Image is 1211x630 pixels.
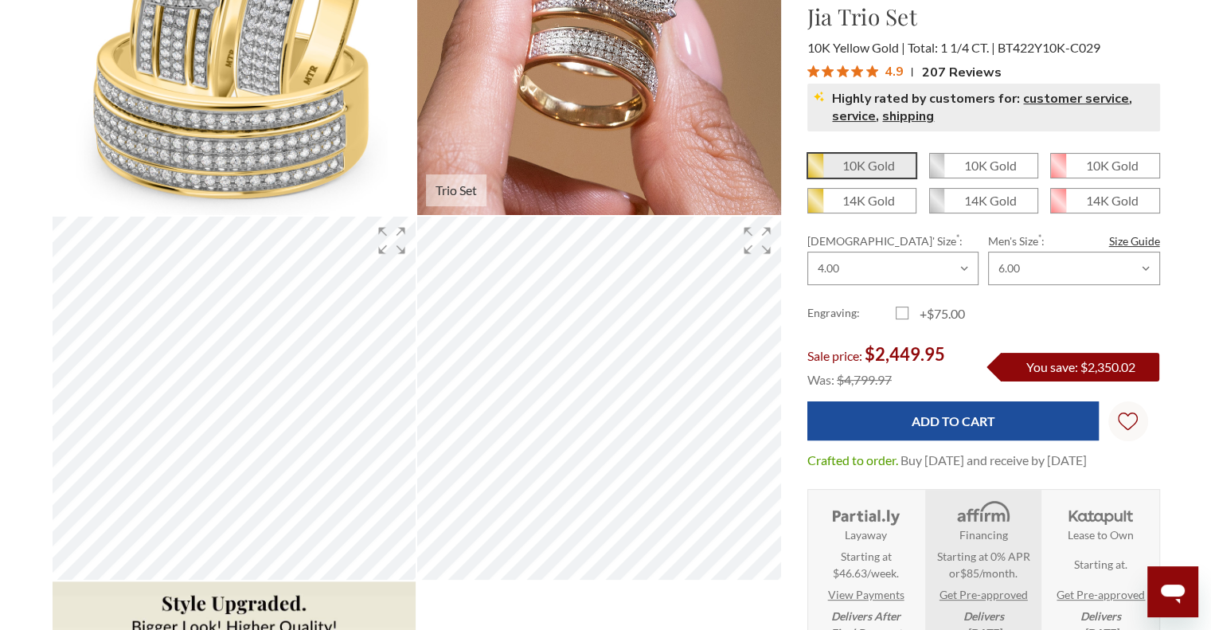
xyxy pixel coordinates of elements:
[426,174,486,206] span: Trio Set
[876,108,879,125] span: ,
[1118,362,1138,481] svg: Wish Lists
[1074,556,1127,573] span: Starting at .
[807,233,979,249] label: [DEMOGRAPHIC_DATA]' Size :
[1057,586,1145,603] a: Get Pre-approved
[1129,90,1132,108] span: ,
[832,108,876,125] span: service
[845,526,887,543] strong: Layaway
[1108,401,1148,441] a: Wish Lists
[959,526,1008,543] strong: Financing
[1147,566,1198,617] iframe: Button to launch messaging window
[896,304,984,323] label: +$75.00
[807,401,1099,440] input: Add to Cart
[807,451,898,470] dt: Crafted to order.
[842,193,895,208] em: 14K Gold
[885,61,904,80] span: 4.9
[828,586,904,603] a: View Payments
[865,343,945,365] span: $2,449.95
[733,217,781,264] div: Enter fullscreen
[998,40,1100,55] span: BT422Y10K-C029
[1025,359,1135,374] span: You save: $2,350.02
[832,90,1153,125] span: Highly rated by customers for:
[1051,189,1158,213] span: 14K Rose Gold
[1064,499,1138,526] img: Katapult
[1109,233,1160,249] a: Size Guide
[930,548,1036,581] span: Starting at 0% APR or /month.
[832,90,1020,108] span: Highly rated by customers for:
[882,108,934,125] span: shipping
[1051,154,1158,178] span: 10K Rose Gold
[1086,193,1139,208] em: 14K Gold
[53,217,416,581] div: Product gallery
[807,40,905,55] span: 10K Yellow Gold
[1023,90,1129,108] span: customer service
[807,348,862,363] span: Sale price:
[964,193,1017,208] em: 14K Gold
[833,548,899,581] span: Starting at $46.63/week.
[900,451,1087,470] dd: Buy [DATE] and receive by [DATE]
[988,233,1159,249] label: Men's Size :
[960,566,979,580] span: $85
[1086,158,1139,173] em: 10K Gold
[807,60,1002,84] button: Rated 4.9 out of 5 stars from 207 reviews. Jump to reviews.
[908,40,995,55] span: Total: 1 1/4 CT.
[837,372,892,387] span: $4,799.97
[807,372,834,387] span: Was:
[417,217,781,581] div: Item 1
[842,158,895,173] em: 10K Gold
[930,154,1037,178] span: 10K White Gold
[808,189,916,213] span: 14K Yellow Gold
[946,499,1020,526] img: Affirm
[808,154,916,178] span: 10K Yellow Gold
[807,304,896,323] label: Engraving:
[940,586,1028,603] a: Get Pre-approved
[417,217,781,581] div: Product gallery
[368,217,416,264] div: Enter fullscreen
[53,217,416,581] div: Item 1
[829,499,903,526] img: Layaway
[930,189,1037,213] span: 14K White Gold
[964,158,1017,173] em: 10K Gold
[1068,526,1134,543] strong: Lease to Own
[922,60,1002,84] span: 207 Reviews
